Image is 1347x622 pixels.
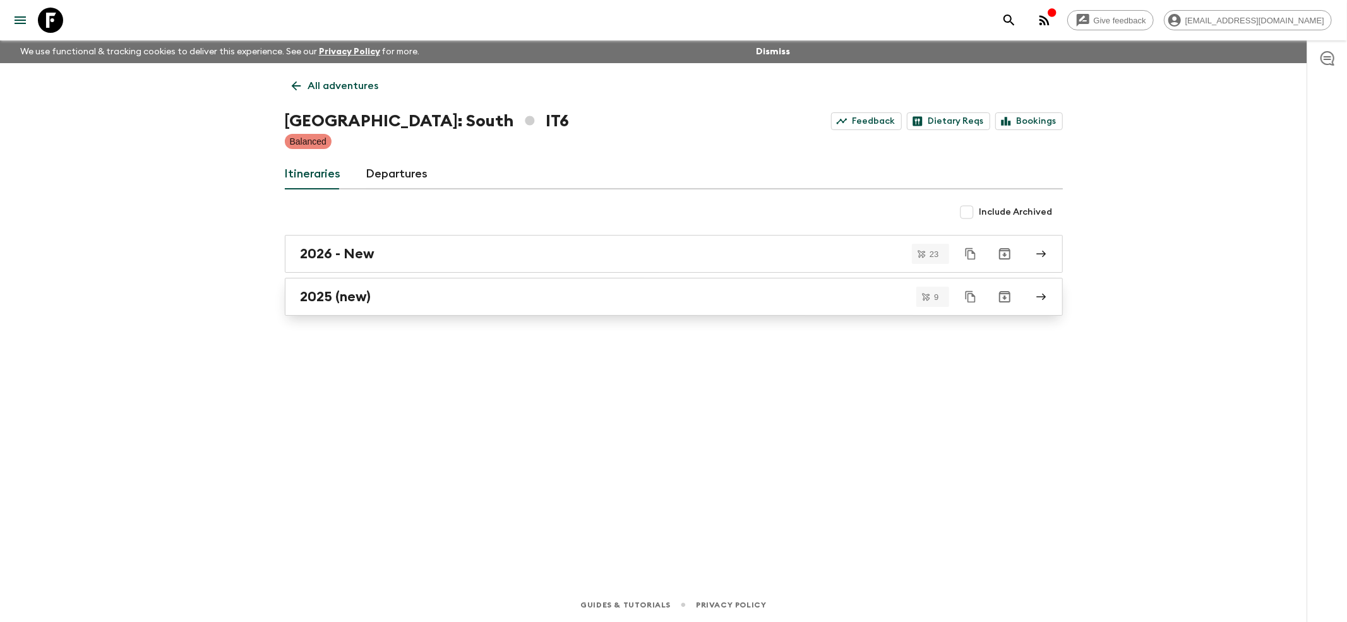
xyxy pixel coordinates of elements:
h2: 2025 (new) [301,289,371,305]
span: 23 [922,250,946,258]
h2: 2026 - New [301,246,375,262]
a: Feedback [831,112,902,130]
span: 9 [926,293,946,301]
a: Bookings [995,112,1063,130]
a: Privacy Policy [696,598,766,612]
span: [EMAIL_ADDRESS][DOMAIN_NAME] [1178,16,1331,25]
a: All adventures [285,73,386,99]
button: Archive [992,284,1017,309]
a: 2026 - New [285,235,1063,273]
a: 2025 (new) [285,278,1063,316]
p: All adventures [308,78,379,93]
button: Archive [992,241,1017,266]
a: Dietary Reqs [907,112,990,130]
button: Duplicate [959,285,982,308]
button: Duplicate [959,242,982,265]
a: Privacy Policy [319,47,380,56]
p: We use functional & tracking cookies to deliver this experience. See our for more. [15,40,425,63]
button: search adventures [997,8,1022,33]
button: menu [8,8,33,33]
span: Include Archived [979,206,1053,218]
h1: [GEOGRAPHIC_DATA]: South IT6 [285,109,569,134]
a: Departures [366,159,428,189]
div: [EMAIL_ADDRESS][DOMAIN_NAME] [1164,10,1332,30]
a: Itineraries [285,159,341,189]
p: Balanced [290,135,326,148]
a: Give feedback [1067,10,1154,30]
button: Dismiss [753,43,793,61]
a: Guides & Tutorials [580,598,671,612]
span: Give feedback [1087,16,1153,25]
